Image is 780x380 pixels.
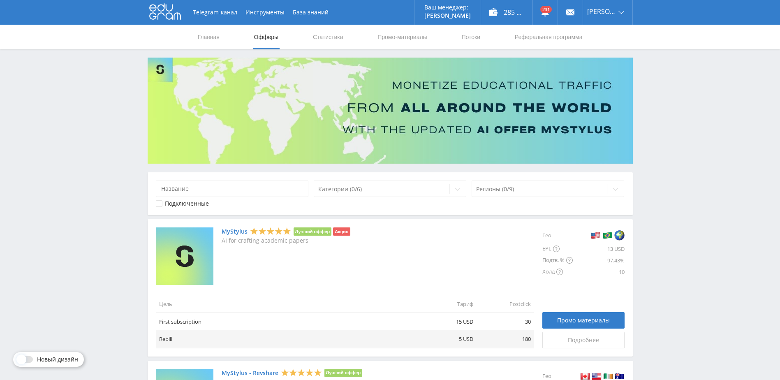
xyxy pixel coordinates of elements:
[573,243,625,255] div: 13 USD
[542,266,573,278] div: Холд
[37,356,78,363] span: Новый дизайн
[165,200,209,207] div: Подключенные
[156,313,419,331] td: First subscription
[222,228,248,235] a: MyStylus
[542,255,573,266] div: Подтв. %
[557,317,610,324] span: Промо-материалы
[568,337,599,343] span: Подробнее
[156,227,213,285] img: MyStylus
[514,25,583,49] a: Реферальная программа
[324,369,363,377] li: Лучший оффер
[573,255,625,266] div: 97.43%
[156,330,419,348] td: Rebill
[461,25,481,49] a: Потоки
[424,4,471,11] p: Ваш менеджер:
[222,370,278,376] a: MyStylus - Revshare
[281,368,322,377] div: 5 Stars
[197,25,220,49] a: Главная
[542,243,573,255] div: EPL
[377,25,428,49] a: Промо-материалы
[156,181,309,197] input: Название
[294,227,332,236] li: Лучший оффер
[253,25,280,49] a: Офферы
[424,12,471,19] p: [PERSON_NAME]
[419,313,477,331] td: 15 USD
[222,237,350,244] p: AI for crafting academic papers
[542,312,625,329] a: Промо-материалы
[477,295,534,313] td: Postclick
[477,330,534,348] td: 180
[419,295,477,313] td: Тариф
[477,313,534,331] td: 30
[573,266,625,278] div: 10
[542,227,573,243] div: Гео
[419,330,477,348] td: 5 USD
[250,227,291,236] div: 5 Stars
[542,332,625,348] a: Подробнее
[156,295,419,313] td: Цель
[587,8,616,15] span: [PERSON_NAME]
[333,227,350,236] li: Акция
[148,58,633,164] img: Banner
[312,25,344,49] a: Статистика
